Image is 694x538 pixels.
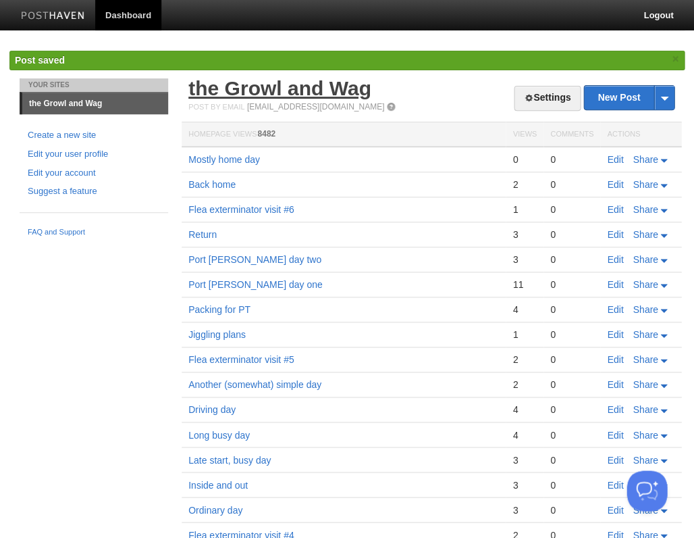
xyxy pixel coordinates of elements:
[512,479,536,491] div: 3
[550,403,593,416] div: 0
[188,454,271,465] a: Late start, busy day
[188,304,250,315] a: Packing for PT
[188,354,294,365] a: Flea exterminator visit #5
[28,147,160,162] a: Edit your user profile
[512,454,536,466] div: 3
[188,254,321,265] a: Port [PERSON_NAME] day two
[607,279,623,290] a: Edit
[550,479,593,491] div: 0
[550,228,593,241] div: 0
[550,303,593,316] div: 0
[188,404,236,415] a: Driving day
[512,278,536,291] div: 11
[247,102,384,112] a: [EMAIL_ADDRESS][DOMAIN_NAME]
[550,153,593,166] div: 0
[600,122,681,147] th: Actions
[512,228,536,241] div: 3
[550,203,593,216] div: 0
[550,253,593,266] div: 0
[512,178,536,191] div: 2
[633,279,658,290] span: Share
[633,454,658,465] span: Share
[188,179,236,190] a: Back home
[512,153,536,166] div: 0
[669,51,681,68] a: ×
[607,179,623,190] a: Edit
[607,379,623,390] a: Edit
[20,78,168,92] li: Your Sites
[607,329,623,340] a: Edit
[607,229,623,240] a: Edit
[15,55,65,66] span: Post saved
[257,129,275,139] span: 8482
[607,304,623,315] a: Edit
[633,229,658,240] span: Share
[550,178,593,191] div: 0
[512,203,536,216] div: 1
[607,504,623,515] a: Edit
[607,154,623,165] a: Edit
[28,128,160,143] a: Create a new site
[607,479,623,490] a: Edit
[188,379,321,390] a: Another (somewhat) simple day
[550,454,593,466] div: 0
[550,353,593,366] div: 0
[543,122,600,147] th: Comments
[633,204,658,215] span: Share
[607,354,623,365] a: Edit
[512,378,536,391] div: 2
[607,254,623,265] a: Edit
[188,504,242,515] a: Ordinary day
[626,470,667,511] iframe: Help Scout Beacon - Open
[188,77,371,99] a: the Growl and Wag
[188,154,260,165] a: Mostly home day
[550,378,593,391] div: 0
[512,253,536,266] div: 3
[633,179,658,190] span: Share
[633,254,658,265] span: Share
[512,303,536,316] div: 4
[633,154,658,165] span: Share
[188,429,250,440] a: Long busy day
[550,278,593,291] div: 0
[188,479,248,490] a: Inside and out
[182,122,506,147] th: Homepage Views
[607,404,623,415] a: Edit
[21,11,85,22] img: Posthaven-bar
[550,504,593,516] div: 0
[512,504,536,516] div: 3
[188,329,246,340] a: Jiggling plans
[607,429,623,440] a: Edit
[188,103,244,111] span: Post by Email
[22,93,168,114] a: the Growl and Wag
[633,404,658,415] span: Share
[550,429,593,441] div: 0
[512,328,536,341] div: 1
[512,353,536,366] div: 2
[633,429,658,440] span: Share
[607,454,623,465] a: Edit
[584,86,674,109] a: New Post
[633,354,658,365] span: Share
[28,226,160,239] a: FAQ and Support
[28,166,160,180] a: Edit your account
[514,86,581,111] a: Settings
[188,204,294,215] a: Flea exterminator visit #6
[188,229,217,240] a: Return
[633,304,658,315] span: Share
[188,279,322,290] a: Port [PERSON_NAME] day one
[550,328,593,341] div: 0
[506,122,543,147] th: Views
[607,204,623,215] a: Edit
[633,379,658,390] span: Share
[512,429,536,441] div: 4
[28,185,160,199] a: Suggest a feature
[633,329,658,340] span: Share
[512,403,536,416] div: 4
